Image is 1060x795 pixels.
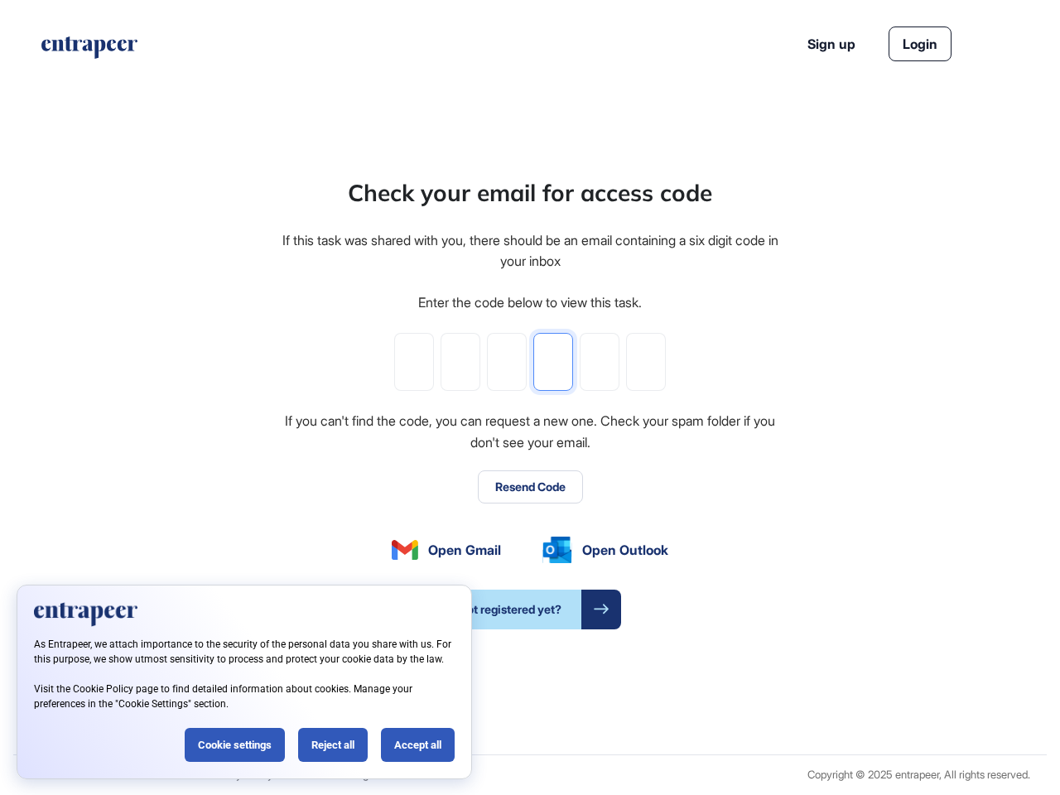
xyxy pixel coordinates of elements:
div: Enter the code below to view this task. [418,292,642,314]
a: Open Gmail [392,540,501,560]
a: entrapeer-logo [40,36,139,65]
a: Login [889,26,952,61]
span: Open Outlook [582,540,668,560]
div: Check your email for access code [348,176,712,210]
div: Copyright © 2025 entrapeer, All rights reserved. [807,768,1030,781]
div: If you can't find the code, you can request a new one. Check your spam folder if you don't see yo... [280,411,780,453]
a: Open Outlook [542,537,668,563]
span: Open Gmail [428,540,501,560]
button: Resend Code [478,470,583,503]
a: Sign up [807,34,855,54]
a: Not registered yet? [439,590,621,629]
div: If this task was shared with you, there should be an email containing a six digit code in your inbox [280,230,780,272]
span: Not registered yet? [439,590,581,629]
